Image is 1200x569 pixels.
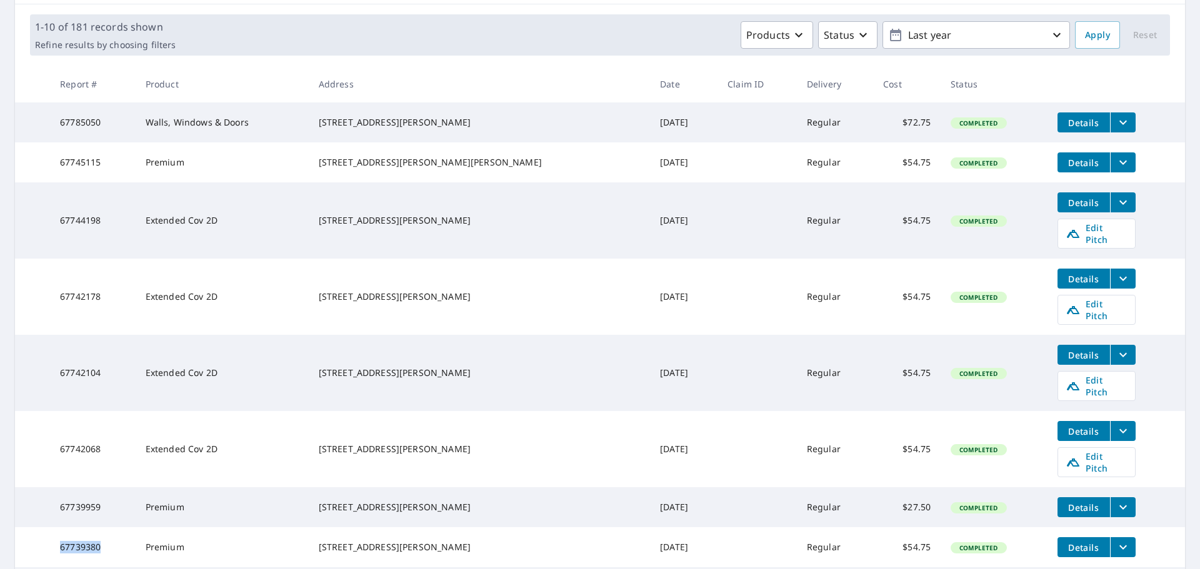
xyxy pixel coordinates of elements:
span: Details [1065,157,1102,169]
div: [STREET_ADDRESS][PERSON_NAME] [319,290,641,303]
td: $54.75 [873,527,941,567]
td: $54.75 [873,335,941,411]
button: detailsBtn-67742104 [1057,345,1110,365]
a: Edit Pitch [1057,447,1136,477]
td: Extended Cov 2D [136,259,309,335]
span: Edit Pitch [1066,298,1127,322]
td: [DATE] [650,487,717,527]
td: Extended Cov 2D [136,335,309,411]
div: [STREET_ADDRESS][PERSON_NAME] [319,367,641,379]
td: Regular [797,182,873,259]
span: Details [1065,273,1102,285]
td: 67739959 [50,487,135,527]
span: Edit Pitch [1066,374,1127,398]
div: [STREET_ADDRESS][PERSON_NAME] [319,443,641,455]
td: Regular [797,487,873,527]
td: Premium [136,487,309,527]
a: Edit Pitch [1057,295,1136,325]
span: Completed [952,503,1005,512]
td: [DATE] [650,142,717,182]
td: Regular [797,335,873,411]
td: [DATE] [650,182,717,259]
span: Completed [952,119,1005,127]
button: detailsBtn-67742068 [1057,421,1110,441]
button: detailsBtn-67739380 [1057,537,1110,557]
button: filesDropdownBtn-67742068 [1110,421,1136,441]
td: 67745115 [50,142,135,182]
th: Status [941,66,1047,102]
div: [STREET_ADDRESS][PERSON_NAME] [319,501,641,513]
th: Report # [50,66,135,102]
div: [STREET_ADDRESS][PERSON_NAME] [319,116,641,129]
td: Regular [797,527,873,567]
span: Apply [1085,27,1110,43]
span: Details [1065,349,1102,361]
div: [STREET_ADDRESS][PERSON_NAME] [319,541,641,553]
button: Apply [1075,21,1120,49]
th: Claim ID [717,66,797,102]
button: filesDropdownBtn-67785050 [1110,112,1136,132]
th: Cost [873,66,941,102]
button: filesDropdownBtn-67745115 [1110,152,1136,172]
td: $54.75 [873,411,941,487]
button: detailsBtn-67742178 [1057,269,1110,289]
span: Details [1065,542,1102,553]
span: Completed [952,159,1005,167]
td: Premium [136,142,309,182]
button: detailsBtn-67739959 [1057,497,1110,517]
span: Details [1065,117,1102,129]
td: Premium [136,527,309,567]
td: $27.50 [873,487,941,527]
button: filesDropdownBtn-67742178 [1110,269,1136,289]
span: Completed [952,543,1005,552]
button: filesDropdownBtn-67742104 [1110,345,1136,365]
td: 67742104 [50,335,135,411]
button: Status [818,21,877,49]
td: Regular [797,259,873,335]
span: Completed [952,217,1005,225]
button: detailsBtn-67785050 [1057,112,1110,132]
span: Edit Pitch [1066,222,1127,245]
div: [STREET_ADDRESS][PERSON_NAME] [319,214,641,227]
button: detailsBtn-67745115 [1057,152,1110,172]
td: 67744198 [50,182,135,259]
button: filesDropdownBtn-67739959 [1110,497,1136,517]
button: Last year [882,21,1070,49]
th: Product [136,66,309,102]
td: 67739380 [50,527,135,567]
td: [DATE] [650,102,717,142]
td: $54.75 [873,182,941,259]
td: Regular [797,142,873,182]
a: Edit Pitch [1057,219,1136,249]
button: filesDropdownBtn-67744198 [1110,192,1136,212]
td: Walls, Windows & Doors [136,102,309,142]
button: Products [741,21,813,49]
a: Edit Pitch [1057,371,1136,401]
th: Date [650,66,717,102]
th: Address [309,66,651,102]
td: 67742178 [50,259,135,335]
td: Regular [797,411,873,487]
p: Refine results by choosing filters [35,39,176,51]
td: [DATE] [650,335,717,411]
span: Completed [952,445,1005,454]
button: detailsBtn-67744198 [1057,192,1110,212]
span: Edit Pitch [1066,450,1127,474]
span: Completed [952,369,1005,378]
span: Details [1065,197,1102,209]
div: [STREET_ADDRESS][PERSON_NAME][PERSON_NAME] [319,156,641,169]
td: [DATE] [650,527,717,567]
span: Details [1065,425,1102,437]
td: 67742068 [50,411,135,487]
span: Details [1065,502,1102,513]
p: Last year [903,24,1049,46]
td: $72.75 [873,102,941,142]
p: 1-10 of 181 records shown [35,19,176,34]
td: [DATE] [650,259,717,335]
span: Completed [952,293,1005,302]
th: Delivery [797,66,873,102]
p: Products [746,27,790,42]
td: Regular [797,102,873,142]
button: filesDropdownBtn-67739380 [1110,537,1136,557]
td: Extended Cov 2D [136,182,309,259]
